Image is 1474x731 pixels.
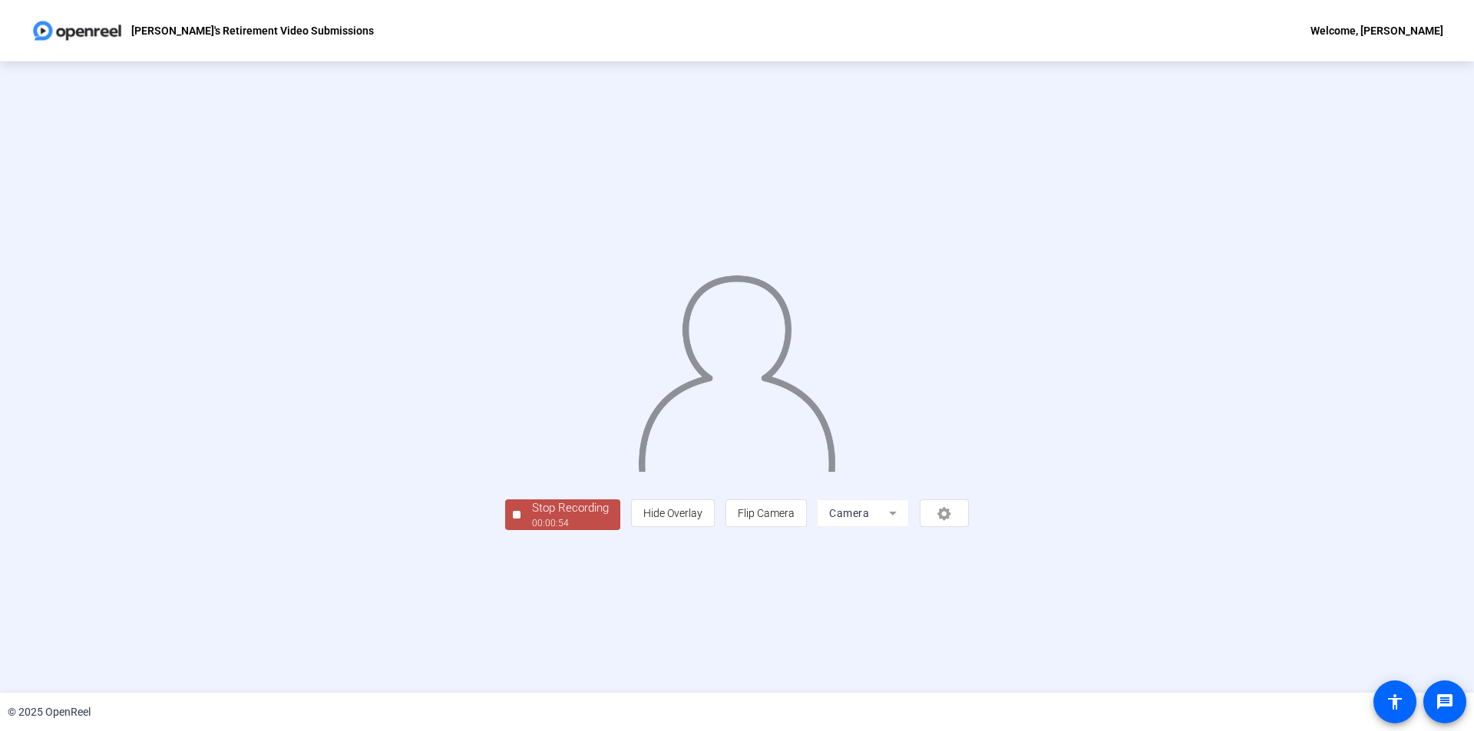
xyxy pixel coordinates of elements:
mat-icon: message [1436,693,1454,711]
button: Flip Camera [725,499,807,527]
span: Flip Camera [738,507,795,519]
div: Welcome, [PERSON_NAME] [1310,21,1443,40]
button: Hide Overlay [631,499,715,527]
div: Stop Recording [532,499,609,517]
img: OpenReel logo [31,15,124,46]
button: Stop Recording00:00:54 [505,499,620,531]
mat-icon: accessibility [1386,693,1404,711]
div: © 2025 OpenReel [8,704,91,720]
span: Hide Overlay [643,507,702,519]
p: [PERSON_NAME]'s Retirement Video Submissions [131,21,374,40]
div: 00:00:54 [532,516,609,530]
img: overlay [636,263,837,472]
